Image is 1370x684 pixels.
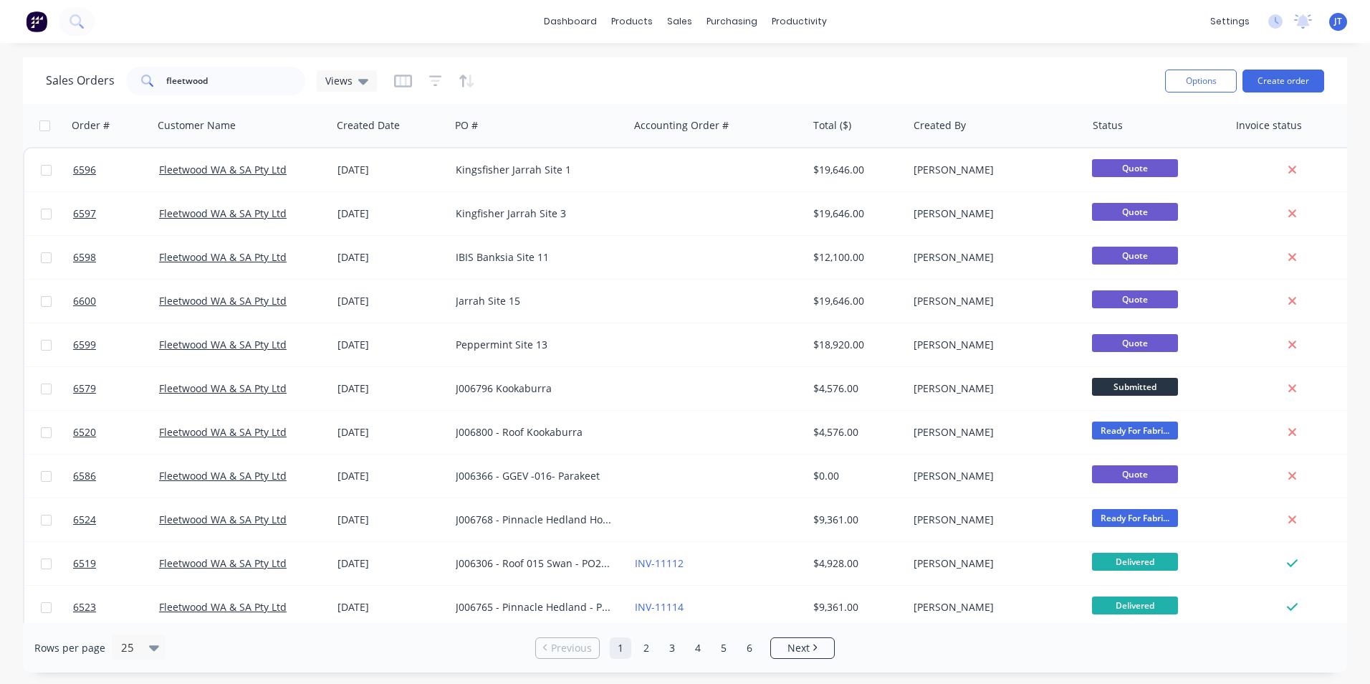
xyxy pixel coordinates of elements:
[699,11,765,32] div: purchasing
[1334,15,1342,28] span: JT
[813,513,897,527] div: $9,361.00
[73,367,159,410] a: 6579
[551,641,592,655] span: Previous
[660,11,699,32] div: sales
[73,280,159,323] a: 6600
[1092,509,1178,527] span: Ready For Fabri...
[337,425,444,440] div: [DATE]
[456,425,615,440] div: J006800 - Roof Kookaburra
[1236,118,1302,133] div: Invoice status
[1092,334,1178,352] span: Quote
[337,513,444,527] div: [DATE]
[456,513,615,527] div: J006768 - Pinnacle Hedland House2 - PO257768
[337,381,444,396] div: [DATE]
[72,118,110,133] div: Order #
[1092,159,1178,177] span: Quote
[159,600,287,614] a: Fleetwood WA & SA Pty Ltd
[1092,378,1178,396] span: Submitted
[337,600,444,614] div: [DATE]
[337,294,444,308] div: [DATE]
[914,206,1073,221] div: [PERSON_NAME]
[1093,118,1123,133] div: Status
[813,425,897,440] div: $4,576.00
[73,586,159,629] a: 6523
[813,163,897,177] div: $19,646.00
[73,455,159,498] a: 6586
[1242,70,1324,92] button: Create order
[73,411,159,454] a: 6520
[636,637,657,659] a: Page 2
[73,148,159,191] a: 6596
[1092,465,1178,483] span: Quote
[159,294,287,308] a: Fleetwood WA & SA Pty Ltd
[739,637,760,659] a: Page 6
[456,294,615,308] div: Jarrah Site 15
[73,425,96,440] span: 6520
[713,637,734,659] a: Page 5
[1092,553,1178,571] span: Delivered
[73,513,96,527] span: 6524
[456,600,615,614] div: J006765 - Pinnacle Hedland - PO257611
[73,381,96,396] span: 6579
[765,11,834,32] div: productivity
[159,425,287,439] a: Fleetwood WA & SA Pty Ltd
[914,513,1073,527] div: [PERSON_NAME]
[159,250,287,264] a: Fleetwood WA & SA Pty Ltd
[661,637,683,659] a: Page 3
[1092,422,1178,440] span: Ready For Fabri...
[914,338,1073,352] div: [PERSON_NAME]
[73,236,159,279] a: 6598
[73,498,159,541] a: 6524
[166,67,306,95] input: Search...
[73,556,96,571] span: 6519
[813,118,851,133] div: Total ($)
[159,338,287,351] a: Fleetwood WA & SA Pty Ltd
[337,250,444,265] div: [DATE]
[159,163,287,176] a: Fleetwood WA & SA Pty Ltd
[159,469,287,483] a: Fleetwood WA & SA Pty Ltd
[634,118,729,133] div: Accounting Order #
[159,381,287,395] a: Fleetwood WA & SA Pty Ltd
[914,556,1073,571] div: [PERSON_NAME]
[530,637,840,659] ul: Pagination
[337,118,400,133] div: Created Date
[73,338,96,352] span: 6599
[456,163,615,177] div: Kingsfisher Jarrah Site 1
[813,381,897,396] div: $4,576.00
[914,600,1073,614] div: [PERSON_NAME]
[787,641,810,655] span: Next
[914,294,1073,308] div: [PERSON_NAME]
[914,163,1073,177] div: [PERSON_NAME]
[813,600,897,614] div: $9,361.00
[73,163,96,177] span: 6596
[73,250,96,265] span: 6598
[813,206,897,221] div: $19,646.00
[456,250,615,265] div: IBIS Banksia Site 11
[337,469,444,483] div: [DATE]
[73,542,159,585] a: 6519
[159,556,287,570] a: Fleetwood WA & SA Pty Ltd
[337,163,444,177] div: [DATE]
[46,74,115,87] h1: Sales Orders
[813,469,897,483] div: $0.00
[337,206,444,221] div: [DATE]
[1165,70,1237,92] button: Options
[813,250,897,265] div: $12,100.00
[771,641,834,655] a: Next page
[456,381,615,396] div: J006796 Kookaburra
[1203,11,1257,32] div: settings
[158,118,236,133] div: Customer Name
[325,73,353,88] span: Views
[914,425,1073,440] div: [PERSON_NAME]
[73,192,159,235] a: 6597
[159,206,287,220] a: Fleetwood WA & SA Pty Ltd
[537,11,604,32] a: dashboard
[73,294,96,308] span: 6600
[1092,290,1178,308] span: Quote
[914,118,966,133] div: Created By
[456,338,615,352] div: Peppermint Site 13
[1092,203,1178,221] span: Quote
[1092,247,1178,265] span: Quote
[610,637,631,659] a: Page 1 is your current page
[26,11,47,32] img: Factory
